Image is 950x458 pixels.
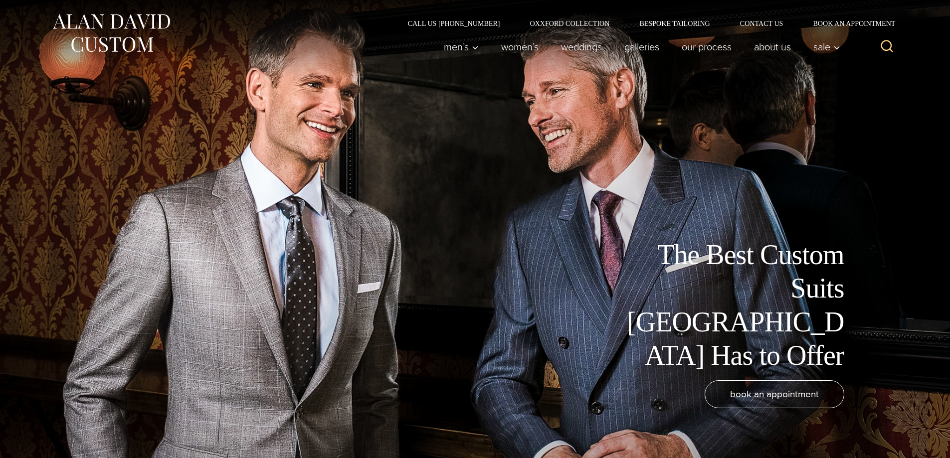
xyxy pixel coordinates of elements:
[51,11,171,55] img: Alan David Custom
[670,37,743,57] a: Our Process
[393,20,899,27] nav: Secondary Navigation
[550,37,613,57] a: weddings
[620,238,844,372] h1: The Best Custom Suits [GEOGRAPHIC_DATA] Has to Offer
[743,37,802,57] a: About Us
[432,37,845,57] nav: Primary Navigation
[725,20,798,27] a: Contact Us
[875,35,899,59] button: View Search Form
[393,20,515,27] a: Call Us [PHONE_NUMBER]
[613,37,670,57] a: Galleries
[444,42,479,52] span: Men’s
[730,387,819,401] span: book an appointment
[798,20,899,27] a: Book an Appointment
[705,380,844,408] a: book an appointment
[624,20,725,27] a: Bespoke Tailoring
[490,37,550,57] a: Women’s
[515,20,624,27] a: Oxxford Collection
[813,42,840,52] span: Sale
